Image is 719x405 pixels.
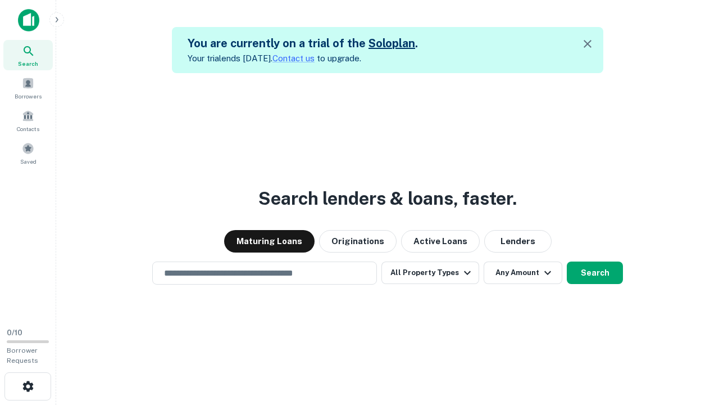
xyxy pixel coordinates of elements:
[381,262,479,284] button: All Property Types
[484,262,562,284] button: Any Amount
[319,230,397,253] button: Originations
[3,40,53,70] a: Search
[18,9,39,31] img: capitalize-icon.png
[3,73,53,103] a: Borrowers
[20,157,37,166] span: Saved
[224,230,315,253] button: Maturing Loans
[272,53,315,63] a: Contact us
[17,124,39,133] span: Contacts
[7,328,22,337] span: 0 / 10
[368,37,415,50] a: Soloplan
[3,105,53,136] a: Contacts
[7,346,38,364] span: Borrower Requests
[258,185,517,212] h3: Search lenders & loans, faster.
[401,230,480,253] button: Active Loans
[484,230,552,253] button: Lenders
[663,315,719,369] iframe: Chat Widget
[3,138,53,168] a: Saved
[188,52,418,65] p: Your trial ends [DATE]. to upgrade.
[188,35,418,52] h5: You are currently on a trial of the .
[567,262,623,284] button: Search
[18,59,38,68] span: Search
[15,92,42,101] span: Borrowers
